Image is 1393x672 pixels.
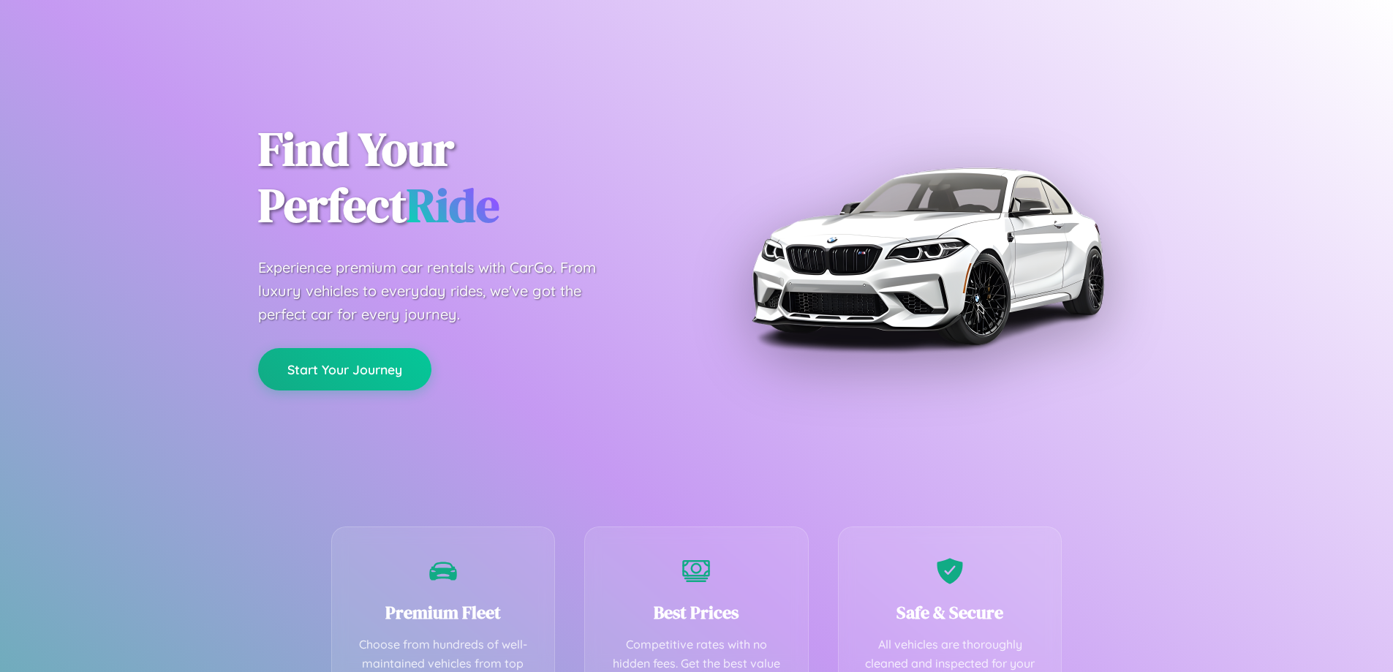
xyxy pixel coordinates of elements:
[258,256,624,326] p: Experience premium car rentals with CarGo. From luxury vehicles to everyday rides, we've got the ...
[354,600,533,624] h3: Premium Fleet
[744,73,1110,439] img: Premium BMW car rental vehicle
[607,600,786,624] h3: Best Prices
[861,600,1040,624] h3: Safe & Secure
[258,348,431,390] button: Start Your Journey
[407,173,499,237] span: Ride
[258,121,675,234] h1: Find Your Perfect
